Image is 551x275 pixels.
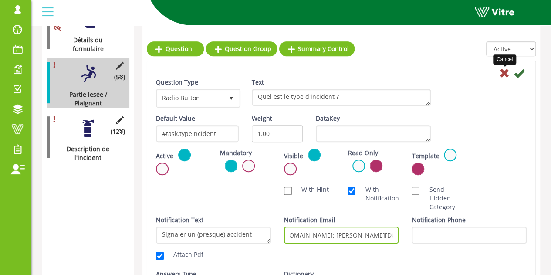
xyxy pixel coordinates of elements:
a: Question Group [206,41,277,56]
label: DataKey [316,114,340,123]
label: Mandatory [220,149,252,157]
input: With Hint [284,187,292,195]
span: (5 ) [114,73,125,81]
a: Summary Control [279,41,355,56]
label: Template [412,152,439,160]
label: With Notification [356,185,399,203]
label: Active [156,152,173,160]
div: Partie lesée / Plaignant [47,90,123,108]
label: Question Type [156,78,198,87]
label: Visible [284,152,303,160]
input: Attach Pdf [156,252,164,260]
span: select [223,90,239,106]
div: Cancel [493,54,516,65]
textarea: Quel est le type d'incident ? [252,89,431,106]
div: Description de l'incident [47,145,123,162]
label: Default Value [156,114,195,123]
span: (12 ) [111,127,125,136]
label: Notification Email [284,216,335,224]
input: example1@mail.com;example2@mail.com [284,227,399,244]
label: Text [252,78,264,87]
label: With Hint [293,185,329,194]
input: With Notification [348,187,355,195]
label: Notification Phone [412,216,465,224]
label: Attach Pdf [165,250,203,259]
textarea: Signaler un (presque) accident [156,227,271,244]
span: Radio Button [157,90,223,106]
label: Read Only [348,149,378,157]
label: Send Hidden Category [420,185,463,211]
label: Weight [252,114,272,123]
div: Détails du formulaire [47,36,123,53]
a: Question [147,41,204,56]
input: Send Hidden Category [412,187,419,195]
label: Notification Text [156,216,203,224]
